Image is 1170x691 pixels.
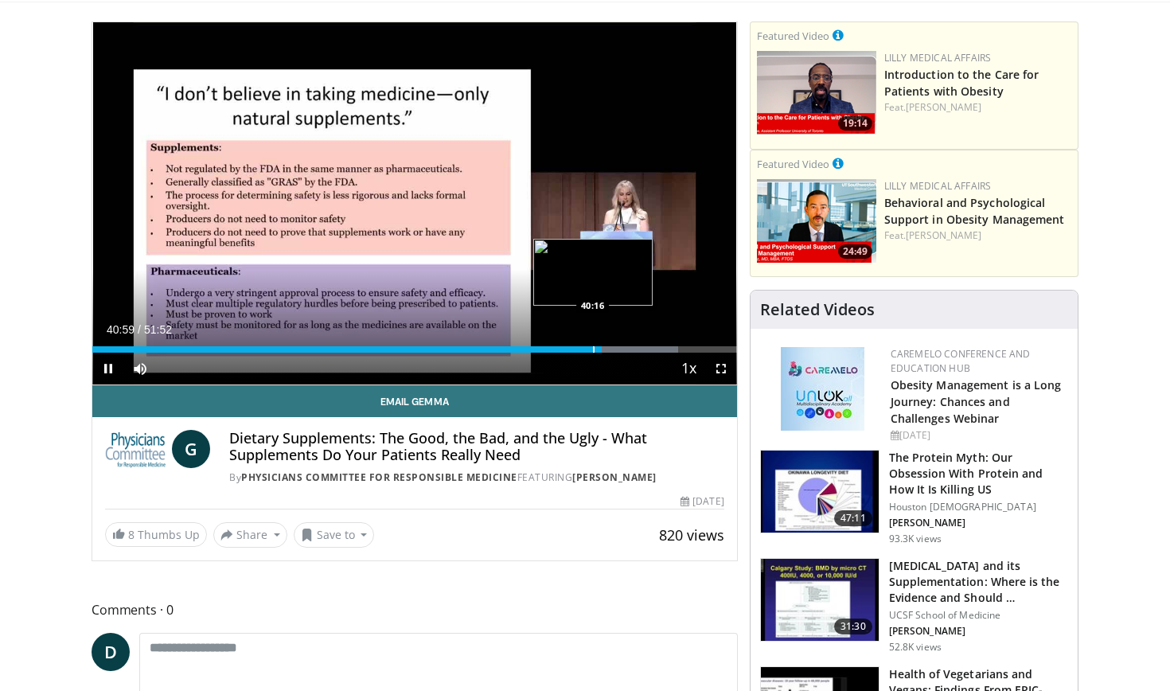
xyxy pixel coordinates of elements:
h3: [MEDICAL_DATA] and its Supplementation: Where is the Evidence and Should … [889,558,1068,606]
img: 4bb25b40-905e-443e-8e37-83f056f6e86e.150x105_q85_crop-smart_upscale.jpg [761,559,879,642]
h4: Dietary Supplements: The Good, the Bad, and the Ugly - What Supplements Do Your Patients Really Need [229,430,723,464]
a: Email Gemma [92,385,737,417]
img: 45df64a9-a6de-482c-8a90-ada250f7980c.png.150x105_q85_autocrop_double_scale_upscale_version-0.2.jpg [781,347,864,431]
h4: Related Videos [760,300,875,319]
img: Physicians Committee for Responsible Medicine [105,430,166,468]
img: image.jpeg [533,239,653,306]
a: 24:49 [757,179,876,263]
span: Comments 0 [92,599,738,620]
span: / [138,323,141,336]
a: G [172,430,210,468]
button: Save to [294,522,375,548]
div: Progress Bar [92,346,737,353]
div: [DATE] [891,428,1065,443]
a: Behavioral and Psychological Support in Obesity Management [884,195,1065,227]
div: By FEATURING [229,470,723,485]
a: 8 Thumbs Up [105,522,207,547]
div: Feat. [884,100,1071,115]
a: Lilly Medical Affairs [884,51,992,64]
button: Share [213,522,287,548]
img: acc2e291-ced4-4dd5-b17b-d06994da28f3.png.150x105_q85_crop-smart_upscale.png [757,51,876,135]
span: 19:14 [838,116,872,131]
a: [PERSON_NAME] [906,228,981,242]
p: [PERSON_NAME] [889,517,1068,529]
a: Lilly Medical Affairs [884,179,992,193]
a: Obesity Management is a Long Journey: Chances and Challenges Webinar [891,377,1062,426]
img: b7b8b05e-5021-418b-a89a-60a270e7cf82.150x105_q85_crop-smart_upscale.jpg [761,451,879,533]
div: Feat. [884,228,1071,243]
a: 31:30 [MEDICAL_DATA] and its Supplementation: Where is the Evidence and Should … UCSF School of M... [760,558,1068,654]
a: Physicians Committee for Responsible Medicine [241,470,517,484]
a: 47:11 The Protein Myth: Our Obsession With Protein and How It Is Killing US Houston [DEMOGRAPHIC_... [760,450,1068,545]
span: 8 [128,527,135,542]
span: 31:30 [834,619,872,634]
small: Featured Video [757,157,829,171]
p: Houston [DEMOGRAPHIC_DATA] [889,501,1068,513]
h3: The Protein Myth: Our Obsession With Protein and How It Is Killing US [889,450,1068,498]
p: [PERSON_NAME] [889,625,1068,638]
small: Featured Video [757,29,829,43]
p: UCSF School of Medicine [889,609,1068,622]
button: Mute [124,353,156,385]
img: ba3304f6-7838-4e41-9c0f-2e31ebde6754.png.150x105_q85_crop-smart_upscale.png [757,179,876,263]
p: 93.3K views [889,533,942,545]
span: 51:52 [144,323,172,336]
video-js: Video Player [92,22,737,385]
div: [DATE] [681,494,723,509]
span: 24:49 [838,244,872,259]
button: Pause [92,353,124,385]
a: [PERSON_NAME] [906,100,981,114]
a: D [92,633,130,671]
a: 19:14 [757,51,876,135]
a: CaReMeLO Conference and Education Hub [891,347,1031,375]
a: Introduction to the Care for Patients with Obesity [884,67,1039,99]
span: 47:11 [834,510,872,526]
a: [PERSON_NAME] [572,470,657,484]
button: Fullscreen [705,353,737,385]
button: Playback Rate [673,353,705,385]
span: 40:59 [107,323,135,336]
p: 52.8K views [889,641,942,654]
span: 820 views [659,525,724,545]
